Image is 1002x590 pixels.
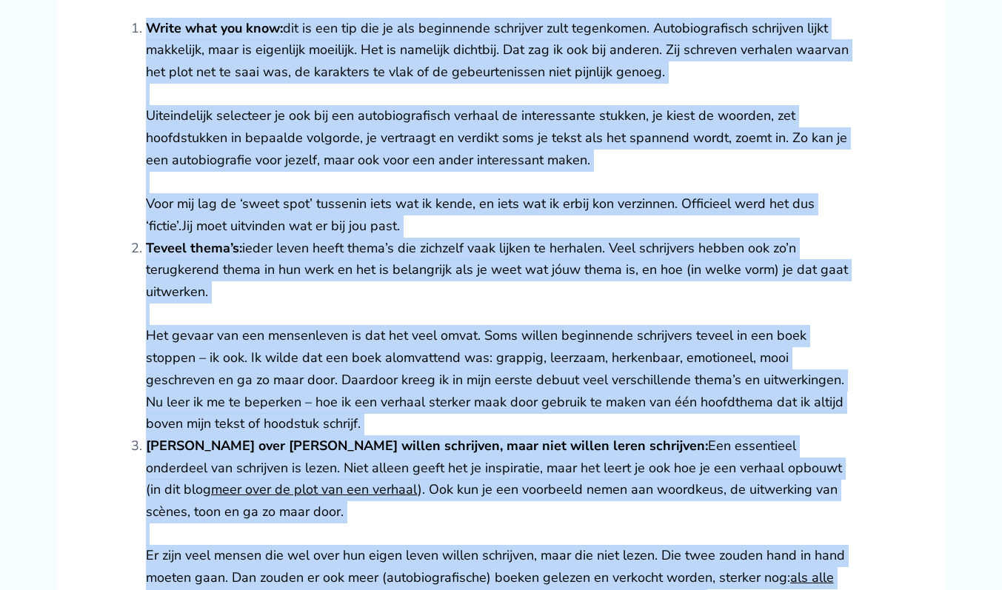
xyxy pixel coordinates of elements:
strong: Teveel [146,239,187,257]
li: dit is een tip die je als beginnende schrijver zult tegenkomen. Autobiografisch schrijven lijkt m... [146,18,857,238]
strong: [PERSON_NAME] over [PERSON_NAME] willen schrijven, maar niet willen leren schrijven: [146,437,708,455]
strong: thema’s: [190,239,242,257]
li: ieder leven heeft thema’s die zichzelf vaak lijken te herhalen. Veel schrijvers hebben ook zo’n t... [146,238,857,435]
a: meer over de plot van een verhaal [211,480,418,498]
strong: Write what you know: [146,19,283,37]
